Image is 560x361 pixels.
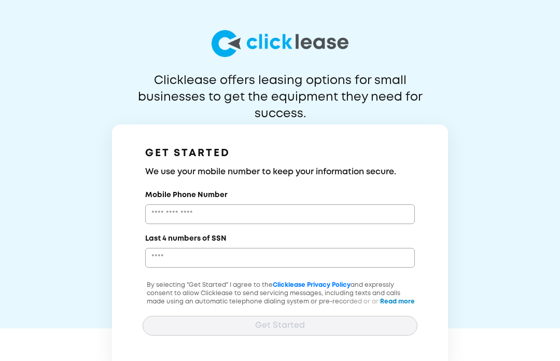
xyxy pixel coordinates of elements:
p: By selecting "Get Started" I agree to the and expressly consent to allow Clicklease to send servi... [143,281,417,331]
label: Mobile Phone Number [145,190,228,200]
h1: GET STARTED [145,145,415,162]
label: Last 4 numbers of SSN [145,233,227,244]
button: Get Started [143,316,417,336]
a: Clicklease Privacy Policy [273,282,351,288]
p: Clicklease offers leasing options for small businesses to get the equipment they need for success. [113,73,447,106]
h3: We use your mobile number to keep your information secure. [145,166,415,178]
img: logo-larg [212,30,348,57]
